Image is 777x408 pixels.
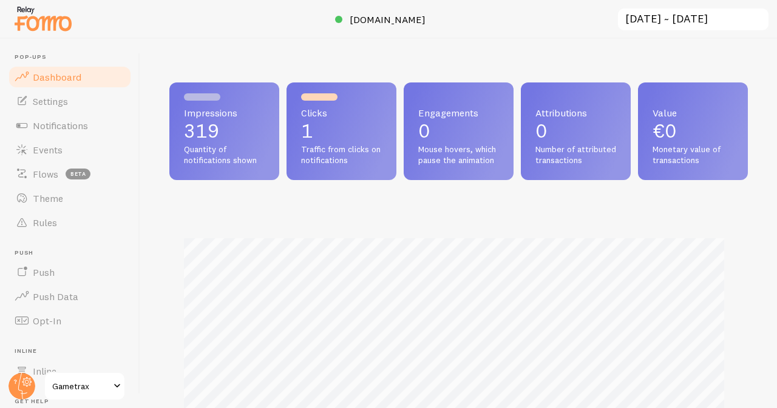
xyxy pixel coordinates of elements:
[15,347,132,355] span: Inline
[7,89,132,113] a: Settings
[7,210,132,235] a: Rules
[418,121,499,141] p: 0
[13,3,73,34] img: fomo-relay-logo-orange.svg
[653,144,733,166] span: Monetary value of transactions
[7,113,132,138] a: Notifications
[33,119,88,132] span: Notifications
[15,53,132,61] span: Pop-ups
[44,372,126,401] a: Gametrax
[52,379,110,393] span: Gametrax
[184,144,265,166] span: Quantity of notifications shown
[7,138,132,162] a: Events
[418,108,499,118] span: Engagements
[301,144,382,166] span: Traffic from clicks on notifications
[7,309,132,333] a: Opt-In
[33,144,63,156] span: Events
[184,108,265,118] span: Impressions
[535,108,616,118] span: Attributions
[66,169,90,179] span: beta
[33,192,63,204] span: Theme
[184,121,265,141] p: 319
[33,315,61,327] span: Opt-In
[535,121,616,141] p: 0
[15,398,132,406] span: Get Help
[33,365,56,377] span: Inline
[653,108,733,118] span: Value
[301,108,382,118] span: Clicks
[418,144,499,166] span: Mouse hovers, which pause the animation
[33,95,68,107] span: Settings
[7,162,132,186] a: Flows beta
[33,290,78,303] span: Push Data
[535,144,616,166] span: Number of attributed transactions
[301,121,382,141] p: 1
[7,260,132,284] a: Push
[33,216,57,229] span: Rules
[7,186,132,210] a: Theme
[33,71,81,83] span: Dashboard
[653,119,677,142] span: €0
[7,65,132,89] a: Dashboard
[7,284,132,309] a: Push Data
[7,359,132,383] a: Inline
[33,266,55,278] span: Push
[33,168,58,180] span: Flows
[15,249,132,257] span: Push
